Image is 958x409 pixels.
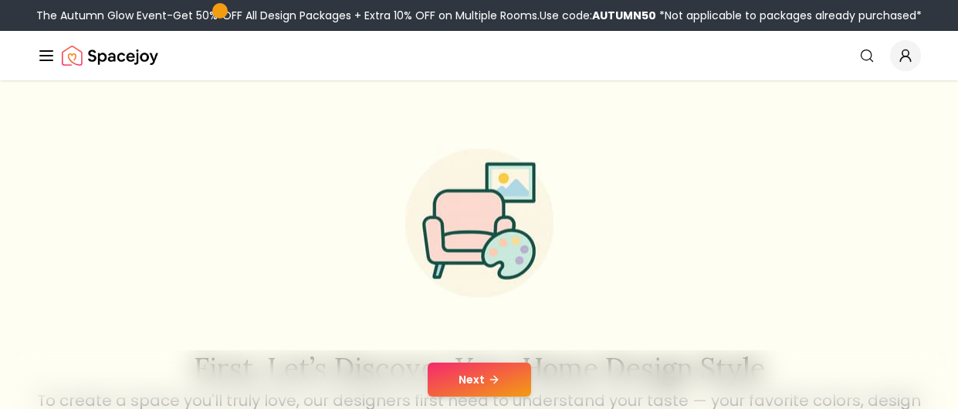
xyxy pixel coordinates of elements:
[656,8,922,23] span: *Not applicable to packages already purchased*
[62,40,158,71] img: Spacejoy Logo
[37,31,921,80] nav: Global
[540,8,656,23] span: Use code:
[36,8,922,23] div: The Autumn Glow Event-Get 50% OFF All Design Packages + Extra 10% OFF on Multiple Rooms.
[381,124,578,322] img: Start Style Quiz Illustration
[62,40,158,71] a: Spacejoy
[428,363,531,397] button: Next
[592,8,656,23] b: AUTUMN50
